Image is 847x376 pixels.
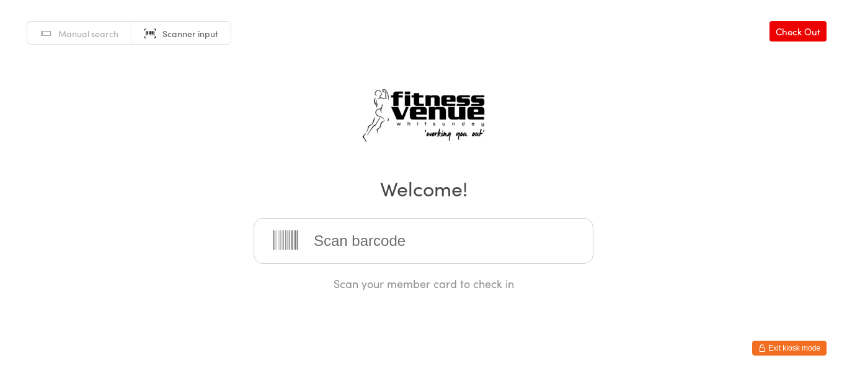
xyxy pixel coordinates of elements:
span: Scanner input [162,27,218,40]
button: Exit kiosk mode [752,341,827,356]
img: Fitness Venue Whitsunday [346,75,501,157]
span: Manual search [58,27,118,40]
input: Scan barcode [254,218,593,264]
div: Scan your member card to check in [254,276,593,291]
h2: Welcome! [12,174,835,202]
a: Check Out [769,21,827,42]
